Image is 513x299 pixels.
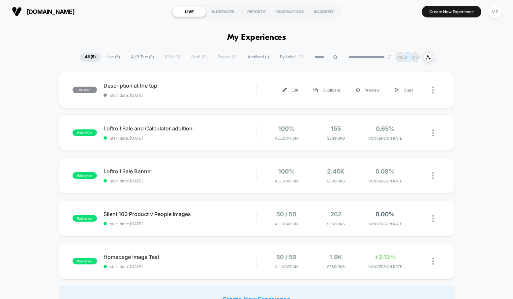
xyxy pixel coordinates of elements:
[432,129,434,136] img: close
[227,33,286,42] h1: My Experiences
[276,211,296,218] span: 50 / 50
[432,258,434,265] img: close
[314,88,318,92] img: menu
[362,179,408,183] span: CONVERSION RATE
[102,53,125,62] span: Live ( 5 )
[126,53,159,62] span: A/B Test ( 3 )
[376,125,395,132] span: 0.65%
[376,211,395,218] span: 0.00%
[104,136,256,141] span: start date: [DATE]
[405,55,410,60] p: DT
[10,6,76,17] button: [DOMAIN_NAME]
[432,172,434,179] img: close
[80,53,101,62] span: All ( 5 )
[329,254,342,260] span: 1.9k
[273,6,307,17] div: INSPIRATIONS
[307,6,341,17] div: ACADEMY
[313,179,359,183] span: Sessions
[313,136,359,141] span: Sessions
[331,125,341,132] span: 155
[376,168,395,175] span: 0.08%
[104,168,256,175] span: Loftroll Sale Banner
[278,125,295,132] span: 100%
[280,55,296,60] span: By Label
[486,5,503,18] button: MS
[276,254,296,260] span: 50 / 50
[412,55,418,60] p: MS
[278,168,295,175] span: 100%
[73,258,97,264] span: published
[275,179,298,183] span: Allocation
[362,264,408,269] span: CONVERSION RATE
[348,83,387,97] div: Preview
[313,222,359,226] span: Sessions
[27,8,75,15] span: [DOMAIN_NAME]
[243,53,274,62] span: Archived ( 1 )
[397,55,404,60] p: MS
[432,215,434,222] img: close
[73,172,97,179] span: published
[73,129,97,136] span: published
[488,5,501,18] div: MS
[12,7,22,16] img: Visually logo
[104,221,256,226] span: start date: [DATE]
[313,264,359,269] span: Sessions
[275,83,306,97] div: Edit
[73,87,97,93] span: paused
[275,222,298,226] span: Allocation
[104,178,256,183] span: start date: [DATE]
[275,136,298,141] span: Allocation
[306,83,348,97] div: Duplicate
[362,136,408,141] span: CONVERSION RATE
[387,55,391,59] img: end
[172,6,206,17] div: LIVE
[387,83,421,97] div: Start
[330,211,342,218] span: 262
[206,6,240,17] div: AUDIENCES
[73,215,97,222] span: published
[422,6,481,17] button: Create New Experience
[395,88,398,92] img: menu
[327,168,345,175] span: 2.45k
[104,264,256,269] span: start date: [DATE]
[104,125,256,132] span: Loftroll Sale and Calculator addition.
[240,6,273,17] div: REPORTS
[432,87,434,94] img: close
[104,82,256,89] span: Description at the top
[283,88,287,92] img: menu
[104,254,256,260] span: Homepage Image Test
[362,222,408,226] span: CONVERSION RATE
[275,264,298,269] span: Allocation
[375,254,396,260] span: +2.13%
[104,93,256,98] span: start date: [DATE]
[104,211,256,217] span: Silent 100 Product v People Images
